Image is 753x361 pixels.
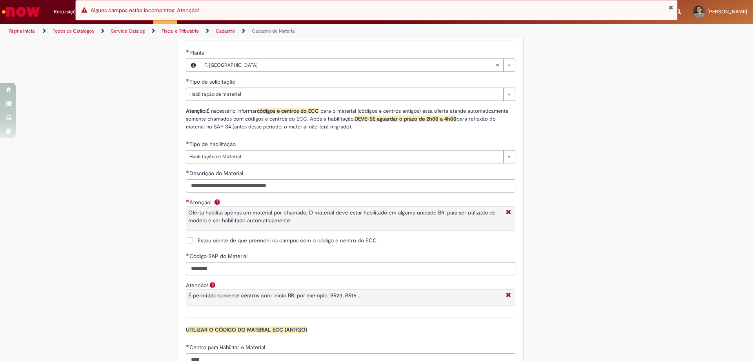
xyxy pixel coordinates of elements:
[111,28,145,34] a: Service Catalog
[189,49,206,56] span: Necessários - Planta
[257,108,319,114] span: códigos e centros do ECC
[189,170,245,177] span: Descrição do Material
[216,28,235,34] a: Cadastro
[355,115,457,122] strong: DEVE-SE aguardar o prazo de 2h00 a 4h00
[186,108,207,114] strong: Atenção:
[186,282,208,289] label: Atencão!
[189,344,267,351] span: Centro para Habilitar o Material
[189,199,213,206] span: Atenção!
[189,150,499,163] span: Habilitação de Material
[186,199,189,202] span: Obrigatório
[213,199,222,205] span: Ajuda para Atenção!
[200,59,515,71] a: F. [GEOGRAPHIC_DATA]Limpar campo Planta
[504,291,513,300] i: Fechar More information Por question_atencao
[204,59,495,71] span: F. [GEOGRAPHIC_DATA]
[162,28,199,34] a: Fiscal e Tributário
[504,209,513,217] i: Fechar More information Por question_aten_o
[186,79,189,82] span: Obrigatório Preenchido
[53,28,94,34] a: Todos os Catálogos
[188,291,502,299] p: É permitido somente centros com inicio BR, por exemplo: BR23, BR16...
[186,262,515,275] input: Codigo SAP do Material
[708,8,747,15] span: [PERSON_NAME]
[189,78,237,85] span: Tipo de solicitação
[252,28,296,34] a: Cadastro de Material
[186,141,189,144] span: Obrigatório Preenchido
[668,4,673,11] button: Fechar Notificação
[189,253,249,260] span: Codigo SAP do Material
[186,344,189,347] span: Obrigatório Preenchido
[186,253,189,256] span: Obrigatório Preenchido
[189,88,499,101] span: Habilitação de material
[186,59,200,71] button: Planta, Visualizar este registro F. Uberlândia
[208,282,217,288] span: Ajuda para Atencão!
[54,8,81,16] span: Requisições
[91,7,199,14] span: Alguns campos estão incompletos: Atenção!
[491,59,503,71] abbr: Limpar campo Planta
[186,49,189,53] span: Obrigatório Preenchido
[198,236,376,244] span: Estou ciente de que preenchi os campos com o código e centro do ECC
[9,28,36,34] a: Página inicial
[188,209,502,224] p: Oferta habilita apenas um material por chamado. O material deve estar habilitado em alguma unidad...
[186,326,307,333] span: UTILIZAR O CÓDIGO DO MATERIAL ECC (ANTIGO)
[1,4,41,20] img: ServiceNow
[186,108,508,130] span: É necessário informar para o material (códigos e centros antigos) essa oferta atende automaticame...
[6,24,496,38] ul: Trilhas de página
[186,170,189,173] span: Obrigatório Preenchido
[186,179,515,192] input: Descrição do Material
[189,141,237,148] span: Tipo de habilitação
